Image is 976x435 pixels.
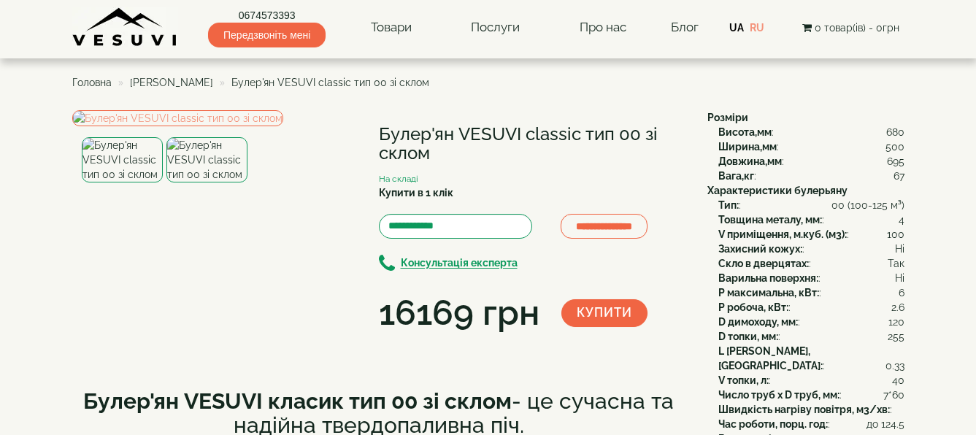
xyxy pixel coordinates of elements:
[456,11,534,45] a: Послуги
[718,345,823,372] b: L [PERSON_NAME], [GEOGRAPHIC_DATA]:
[718,125,904,139] div: :
[718,169,904,183] div: :
[887,227,904,242] span: 100
[867,417,891,431] span: до 12
[718,402,904,417] div: :
[899,285,904,300] span: 6
[718,272,818,284] b: Варильна поверхня:
[888,256,904,271] span: Так
[891,417,904,431] span: 4.5
[72,77,112,88] a: Головна
[707,112,748,123] b: Розміри
[718,300,904,315] div: :
[718,212,904,227] div: :
[895,242,904,256] span: Ні
[718,154,904,169] div: :
[718,374,769,386] b: V топки, л:
[718,301,788,313] b: P робоча, кВт:
[671,20,699,34] a: Блог
[729,22,744,34] a: UA
[718,344,904,373] div: :
[561,299,648,327] button: Купити
[750,22,764,34] a: RU
[379,288,539,338] div: 16169 грн
[831,198,904,212] span: 00 (100-125 м³)
[231,77,429,88] span: Булер'ян VESUVI classic тип 00 зі склом
[401,258,518,269] b: Консультація експерта
[379,174,418,184] small: На складі
[718,139,904,154] div: :
[894,169,904,183] span: 67
[888,329,904,344] span: 255
[379,125,685,163] h1: Булер'ян VESUVI classic тип 00 зі склом
[718,271,904,285] div: :
[718,198,904,212] div: :
[718,199,739,211] b: Тип:
[798,20,904,36] button: 0 товар(ів) - 0грн
[718,329,904,344] div: :
[888,315,904,329] span: 120
[718,256,904,271] div: :
[718,315,904,329] div: :
[83,388,512,414] b: Булер'ян VESUVI класик тип 00 зі склом
[718,285,904,300] div: :
[718,404,890,415] b: Швидкість нагріву повітря, м3/хв:
[718,228,847,240] b: V приміщення, м.куб. (м3):
[885,139,904,154] span: 500
[718,287,819,299] b: P максимальна, кВт:
[82,137,163,182] img: Булер'ян VESUVI classic тип 00 зі склом
[718,155,782,167] b: Довжина,мм
[885,358,904,373] span: 0.33
[718,316,798,328] b: D димоходу, мм:
[718,227,904,242] div: :
[886,125,904,139] span: 680
[892,373,904,388] span: 40
[718,389,839,401] b: Число труб x D труб, мм:
[718,373,904,388] div: :
[565,11,641,45] a: Про нас
[815,22,899,34] span: 0 товар(ів) - 0грн
[379,185,453,200] label: Купити в 1 клік
[72,7,178,47] img: content
[166,137,247,182] img: Булер'ян VESUVI classic тип 00 зі склом
[718,242,904,256] div: :
[718,418,828,430] b: Час роботи, порц. год:
[899,212,904,227] span: 4
[208,8,326,23] a: 0674573393
[718,258,809,269] b: Скло в дверцятах:
[718,141,777,153] b: Ширина,мм
[208,23,326,47] span: Передзвоніть мені
[718,243,802,255] b: Захисний кожух:
[718,126,772,138] b: Висота,мм
[718,170,754,182] b: Вага,кг
[887,154,904,169] span: 695
[718,214,822,226] b: Товщина металу, мм:
[707,185,848,196] b: Характеристики булерьяну
[718,331,778,342] b: D топки, мм:
[130,77,213,88] a: [PERSON_NAME]
[72,110,283,126] img: Булер'ян VESUVI classic тип 00 зі склом
[356,11,426,45] a: Товари
[718,388,904,402] div: :
[891,300,904,315] span: 2.6
[895,271,904,285] span: Ні
[718,417,904,431] div: :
